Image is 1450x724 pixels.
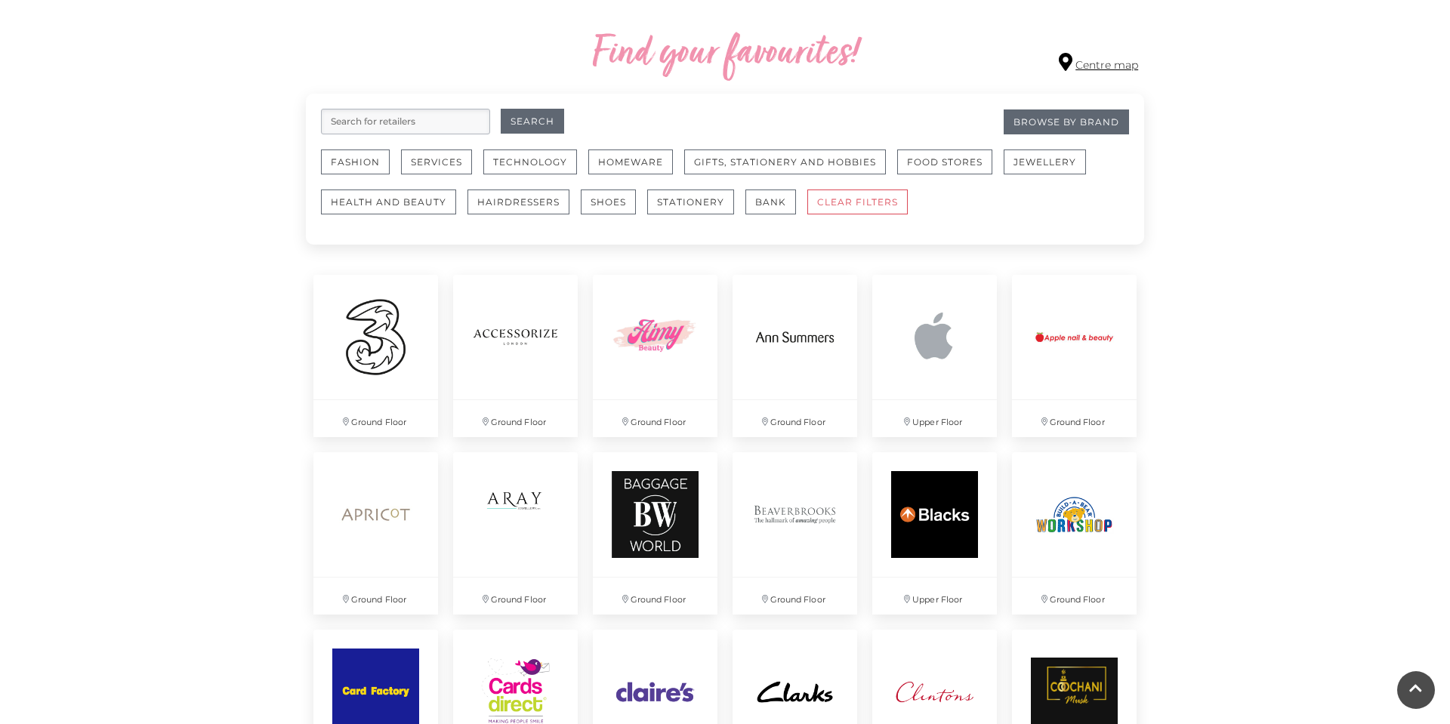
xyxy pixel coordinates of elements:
button: Hairdressers [467,189,569,214]
a: Upper Floor [865,445,1004,622]
button: Technology [483,149,577,174]
a: Upper Floor [865,267,1004,445]
a: Jewellery [1004,149,1097,189]
p: Ground Floor [313,578,438,615]
a: Ground Floor [446,267,585,445]
a: Bank [745,189,807,230]
input: Search for retailers [321,109,490,134]
a: Technology [483,149,588,189]
a: Shoes [581,189,647,230]
p: Upper Floor [872,578,997,615]
button: Gifts, Stationery and Hobbies [684,149,886,174]
a: Hairdressers [467,189,581,230]
a: Health and Beauty [321,189,467,230]
button: Search [501,109,564,134]
p: Ground Floor [453,400,578,437]
a: Stationery [647,189,745,230]
h2: Find your favourites! [449,30,1001,79]
p: Ground Floor [1012,400,1137,437]
button: Health and Beauty [321,189,456,214]
a: Ground Floor [446,445,585,622]
button: Fashion [321,149,390,174]
button: Jewellery [1004,149,1086,174]
a: Ground Floor [585,267,725,445]
a: Gifts, Stationery and Hobbies [684,149,897,189]
a: Ground Floor [306,267,446,445]
a: Ground Floor [1004,267,1144,445]
button: Bank [745,189,796,214]
button: Food Stores [897,149,992,174]
button: Stationery [647,189,734,214]
a: Ground Floor [1004,445,1144,622]
button: Homeware [588,149,673,174]
button: Services [401,149,472,174]
p: Ground Floor [593,578,717,615]
a: Homeware [588,149,684,189]
button: Shoes [581,189,636,214]
a: Ground Floor [725,445,865,622]
p: Upper Floor [872,400,997,437]
a: Ground Floor [306,445,446,622]
p: Ground Floor [313,400,438,437]
p: Ground Floor [733,578,857,615]
p: Ground Floor [1012,578,1137,615]
a: Centre map [1059,53,1138,73]
a: CLEAR FILTERS [807,189,919,230]
a: Food Stores [897,149,1004,189]
a: Ground Floor [585,445,725,622]
a: Services [401,149,483,189]
a: Ground Floor [725,267,865,445]
a: Browse By Brand [1004,109,1129,134]
p: Ground Floor [453,578,578,615]
p: Ground Floor [733,400,857,437]
a: Fashion [321,149,401,189]
button: CLEAR FILTERS [807,189,908,214]
p: Ground Floor [593,400,717,437]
